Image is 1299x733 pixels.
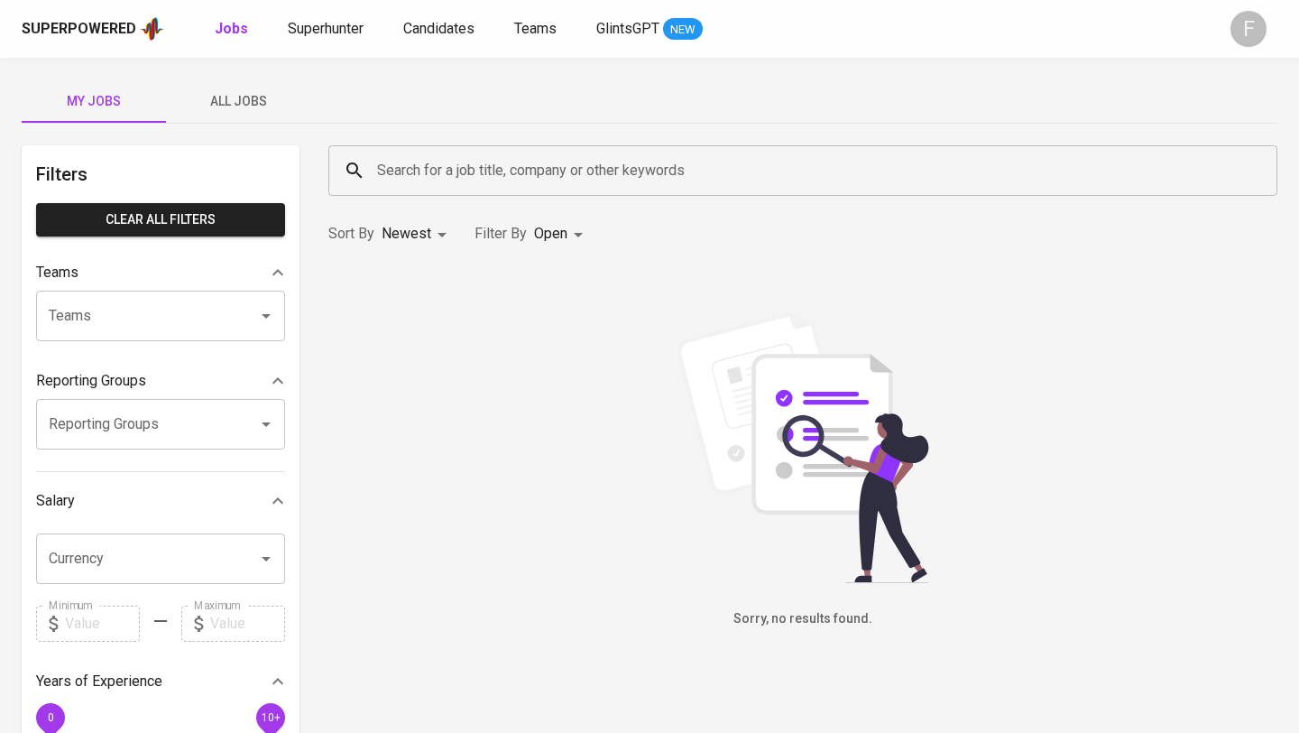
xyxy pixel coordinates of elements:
div: Reporting Groups [36,363,285,399]
p: Reporting Groups [36,370,146,392]
div: Newest [382,218,453,251]
button: Open [253,303,279,329]
p: Sort By [328,223,374,245]
p: Filter By [474,223,527,245]
a: Teams [514,18,560,41]
div: Salary [36,483,285,519]
span: All Jobs [177,90,299,113]
div: Superpowered [22,19,136,40]
div: Years of Experience [36,663,285,700]
input: Value [65,606,140,642]
span: NEW [663,21,703,39]
span: Teams [514,20,557,37]
button: Open [253,546,279,571]
a: Jobs [215,18,252,41]
span: Candidates [403,20,474,37]
span: My Jobs [32,90,155,113]
b: Jobs [215,20,248,37]
h6: Filters [36,160,285,189]
button: Clear All filters [36,203,285,237]
p: Salary [36,490,75,512]
span: GlintsGPT [596,20,659,37]
h6: Sorry, no results found. [328,609,1277,629]
img: file_searching.svg [668,312,938,583]
div: Teams [36,255,285,291]
p: Teams [36,262,78,283]
input: Value [210,606,285,642]
span: 10+ [261,710,280,723]
span: Superhunter [288,20,364,37]
a: Candidates [403,18,478,41]
span: 0 [47,710,53,723]
a: Superpoweredapp logo [22,15,164,42]
span: Open [534,225,567,242]
button: Open [253,412,279,437]
img: app logo [140,15,164,42]
p: Newest [382,223,431,245]
p: Years of Experience [36,671,162,692]
a: GlintsGPT NEW [596,18,703,41]
div: F [1230,11,1267,47]
div: Open [534,218,589,251]
span: Clear All filters [51,209,271,231]
a: Superhunter [288,18,367,41]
